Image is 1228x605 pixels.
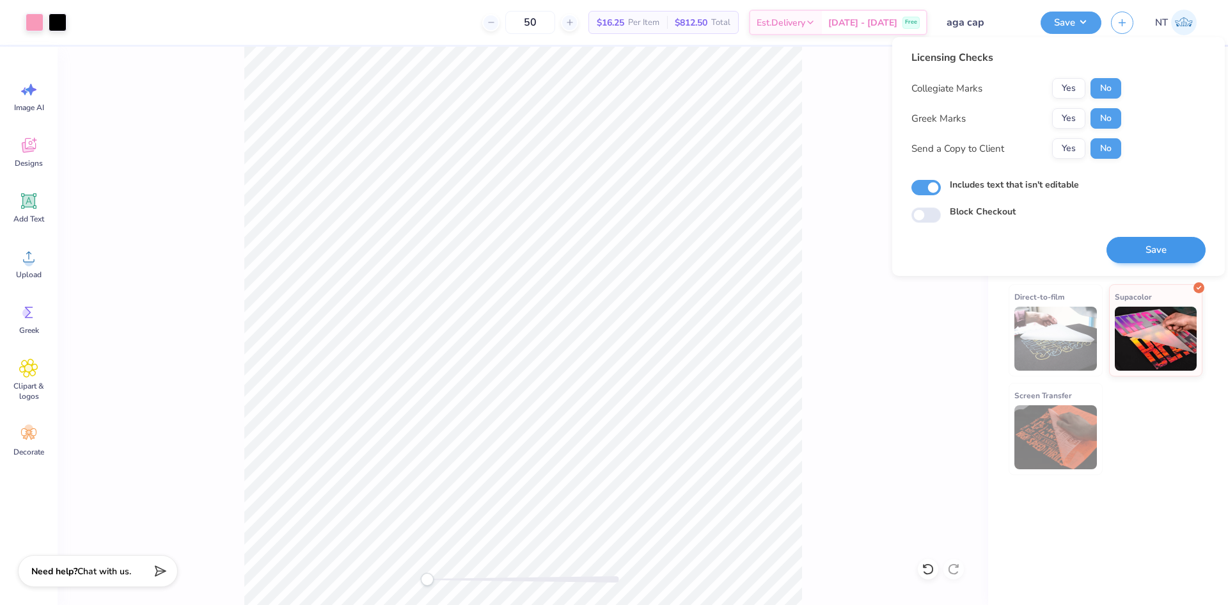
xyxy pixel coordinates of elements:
[757,16,805,29] span: Est. Delivery
[911,81,982,96] div: Collegiate Marks
[1014,389,1072,402] span: Screen Transfer
[828,16,897,29] span: [DATE] - [DATE]
[31,565,77,577] strong: Need help?
[950,178,1079,191] label: Includes text that isn't editable
[1155,15,1168,30] span: NT
[1149,10,1202,35] a: NT
[77,565,131,577] span: Chat with us.
[1052,78,1085,99] button: Yes
[905,18,917,27] span: Free
[15,158,43,168] span: Designs
[1171,10,1197,35] img: Nestor Talens
[1052,138,1085,159] button: Yes
[1014,307,1097,371] img: Direct-to-film
[911,141,1004,156] div: Send a Copy to Client
[1014,290,1065,303] span: Direct-to-film
[13,447,44,457] span: Decorate
[1014,405,1097,469] img: Screen Transfer
[950,205,1016,218] label: Block Checkout
[711,16,730,29] span: Total
[1052,108,1085,129] button: Yes
[1090,138,1121,159] button: No
[1090,108,1121,129] button: No
[14,102,44,113] span: Image AI
[911,50,1121,65] div: Licensing Checks
[13,214,44,224] span: Add Text
[675,16,707,29] span: $812.50
[1090,78,1121,99] button: No
[1106,237,1206,263] button: Save
[19,325,39,335] span: Greek
[597,16,624,29] span: $16.25
[1115,290,1152,303] span: Supacolor
[421,573,434,586] div: Accessibility label
[628,16,659,29] span: Per Item
[505,11,555,34] input: – –
[937,10,1031,35] input: Untitled Design
[1041,12,1101,34] button: Save
[1115,307,1197,371] img: Supacolor
[16,270,42,280] span: Upload
[911,111,966,126] div: Greek Marks
[8,381,50,401] span: Clipart & logos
